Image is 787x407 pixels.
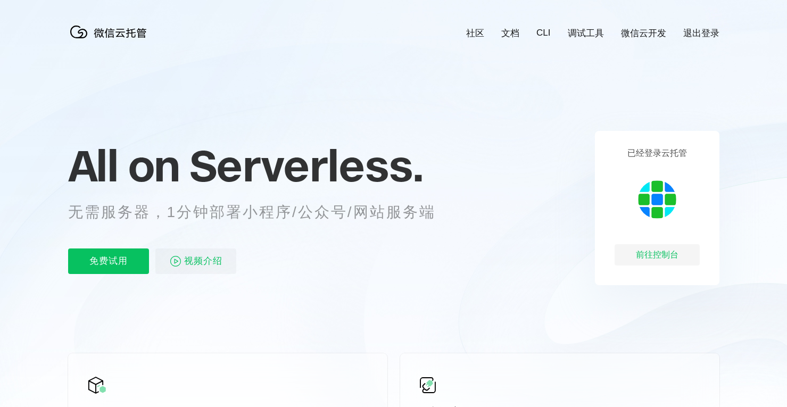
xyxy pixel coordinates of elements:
a: 文档 [501,27,519,39]
p: 已经登录云托管 [627,148,687,159]
span: 视频介绍 [184,248,222,274]
p: 免费试用 [68,248,149,274]
img: 微信云托管 [68,21,153,43]
a: 微信云托管 [68,35,153,44]
p: 无需服务器，1分钟部署小程序/公众号/网站服务端 [68,202,455,223]
a: 微信云开发 [621,27,666,39]
img: video_play.svg [169,255,182,268]
span: All on [68,139,179,192]
div: 前往控制台 [615,244,700,265]
a: 调试工具 [568,27,604,39]
a: 社区 [466,27,484,39]
a: CLI [536,28,550,38]
span: Serverless. [189,139,423,192]
a: 退出登录 [683,27,719,39]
